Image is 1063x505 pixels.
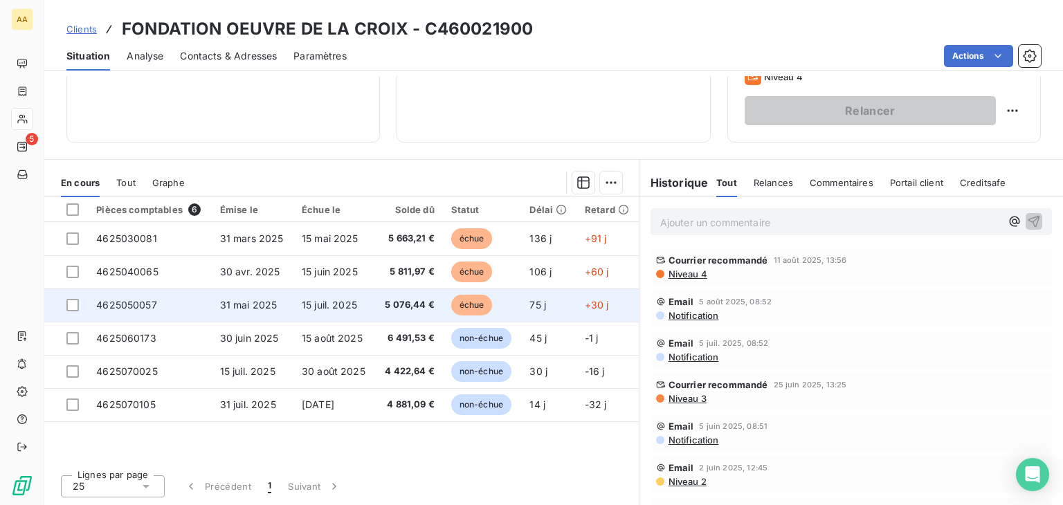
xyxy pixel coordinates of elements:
button: Relancer [745,96,996,125]
button: 1 [260,472,280,501]
span: 31 mars 2025 [220,232,284,244]
span: 5 juil. 2025, 08:52 [699,339,768,347]
button: Précédent [176,472,260,501]
span: 75 j [529,299,546,311]
span: 15 juil. 2025 [302,299,357,311]
span: Situation [66,49,110,63]
span: non-échue [451,328,511,349]
div: Solde dû [383,204,435,215]
span: 15 juin 2025 [302,266,358,277]
span: Paramètres [293,49,347,63]
span: Email [669,421,694,432]
span: [DATE] [302,398,334,410]
button: Actions [944,45,1013,67]
span: Portail client [890,177,943,188]
span: 1 [268,479,271,493]
span: 5 [26,133,38,145]
span: 30 juin 2025 [220,332,279,344]
a: 5 [11,136,33,158]
div: Émise le [220,204,285,215]
span: Commentaires [810,177,873,188]
span: Tout [716,177,737,188]
span: 30 avr. 2025 [220,266,280,277]
span: 15 mai 2025 [302,232,358,244]
span: Niveau 4 [764,71,803,82]
span: non-échue [451,394,511,415]
span: Clients [66,24,97,35]
span: 106 j [529,266,552,277]
span: 30 août 2025 [302,365,365,377]
span: 4625060173 [96,332,156,344]
span: Contacts & Adresses [180,49,277,63]
span: Relances [754,177,793,188]
h3: FONDATION OEUVRE DE LA CROIX - C460021900 [122,17,533,42]
span: Courrier recommandé [669,379,768,390]
span: -32 j [585,398,607,410]
span: Niveau 3 [667,393,707,404]
span: Tout [116,177,136,188]
span: Creditsafe [960,177,1006,188]
span: 5 076,44 € [383,298,435,312]
h6: Historique [639,174,709,191]
button: Suivant [280,472,349,501]
span: Email [669,462,694,473]
span: 45 j [529,332,547,344]
span: 4625030081 [96,232,157,244]
span: +60 j [585,266,609,277]
span: 25 juin 2025, 13:25 [774,380,847,389]
span: Niveau 2 [667,476,707,487]
span: 5 811,97 € [383,265,435,279]
span: -1 j [585,332,599,344]
span: Notification [667,434,719,446]
a: Clients [66,22,97,36]
span: +30 j [585,299,609,311]
span: Courrier recommandé [669,255,768,266]
span: non-échue [451,361,511,382]
div: Retard [585,204,630,215]
span: échue [451,295,493,315]
span: 4625070025 [96,365,158,377]
span: Analyse [127,49,163,63]
span: 5 663,21 € [383,232,435,246]
span: Notification [667,310,719,321]
span: 15 juil. 2025 [220,365,275,377]
span: 4625050057 [96,299,157,311]
span: échue [451,261,493,282]
span: 11 août 2025, 13:56 [774,256,847,264]
span: Email [669,296,694,307]
span: -16 j [585,365,605,377]
div: Pièces comptables [96,203,203,216]
div: AA [11,8,33,30]
div: Échue le [302,204,367,215]
span: +91 j [585,232,607,244]
span: 4 881,09 € [383,398,435,412]
span: Graphe [152,177,185,188]
span: échue [451,228,493,249]
span: 30 j [529,365,547,377]
span: 4625040065 [96,266,158,277]
div: Délai [529,204,567,215]
span: 4625070105 [96,398,156,410]
span: 15 août 2025 [302,332,363,344]
span: 136 j [529,232,552,244]
span: 31 juil. 2025 [220,398,276,410]
span: Notification [667,351,719,362]
span: 2 juin 2025, 12:45 [699,463,767,472]
span: 6 [188,203,201,216]
span: 5 juin 2025, 08:51 [699,422,767,430]
span: 25 [73,479,84,493]
span: Email [669,338,694,349]
span: Niveau 4 [667,268,707,279]
img: Logo LeanPay [11,475,33,497]
span: 6 491,53 € [383,331,435,345]
span: 5 août 2025, 08:52 [699,297,772,306]
span: 14 j [529,398,545,410]
div: Open Intercom Messenger [1016,458,1049,491]
span: 31 mai 2025 [220,299,278,311]
span: 4 422,64 € [383,365,435,378]
span: En cours [61,177,100,188]
div: Statut [451,204,514,215]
